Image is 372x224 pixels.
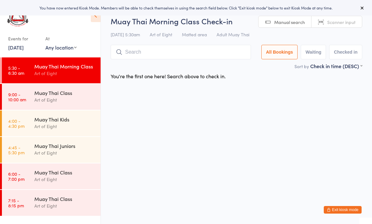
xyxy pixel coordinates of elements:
a: 4:45 -5:30 pmMuay Thai JuniorsArt of Eight [2,137,101,163]
div: Muay Thai Class [34,89,95,96]
span: Matted area [182,31,207,38]
div: Art of Eight [34,96,95,103]
button: Checked in [329,45,362,59]
div: Any location [45,44,77,51]
label: Sort by [294,63,309,69]
span: Scanner input [327,19,356,25]
a: 5:30 -6:30 amMuay Thai Morning ClassArt of Eight [2,57,101,83]
div: Muay Thai Class [34,169,95,176]
a: 9:00 -10:00 amMuay Thai ClassArt of Eight [2,84,101,110]
div: Muay Thai Class [34,195,95,202]
time: 6:00 - 7:00 pm [8,171,25,181]
div: Art of Eight [34,70,95,77]
span: Art of Eight [150,31,172,38]
a: 4:00 -4:30 pmMuay Thai KidsArt of Eight [2,110,101,136]
input: Search [111,45,251,59]
time: 4:00 - 4:30 pm [8,118,25,128]
time: 7:15 - 8:15 pm [8,198,24,208]
div: You're the first one here! Search above to check in. [111,73,226,80]
span: Adult Muay Thai [217,31,249,38]
div: Check in time (DESC) [310,62,362,69]
time: 9:00 - 10:00 am [8,92,26,102]
a: [DATE] [8,44,24,51]
button: All Bookings [261,45,298,59]
div: You have now entered Kiosk Mode. Members will be able to check themselves in using the search fie... [10,5,362,10]
time: 5:30 - 6:30 am [8,65,24,75]
div: Art of Eight [34,123,95,130]
a: 6:00 -7:00 pmMuay Thai ClassArt of Eight [2,163,101,189]
h2: Muay Thai Morning Class Check-in [111,16,362,26]
time: 4:45 - 5:30 pm [8,145,25,155]
div: Muay Thai Juniors [34,142,95,149]
div: At [45,33,77,44]
div: Art of Eight [34,149,95,156]
span: [DATE] 5:30am [111,31,140,38]
div: Events for [8,33,39,44]
img: Art of Eight [6,5,30,27]
button: Exit kiosk mode [324,206,362,214]
div: Art of Eight [34,176,95,183]
div: Muay Thai Kids [34,116,95,123]
a: 7:15 -8:15 pmMuay Thai ClassArt of Eight [2,190,101,216]
div: Muay Thai Morning Class [34,63,95,70]
span: Manual search [274,19,305,25]
div: Art of Eight [34,202,95,209]
button: Waiting [301,45,326,59]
